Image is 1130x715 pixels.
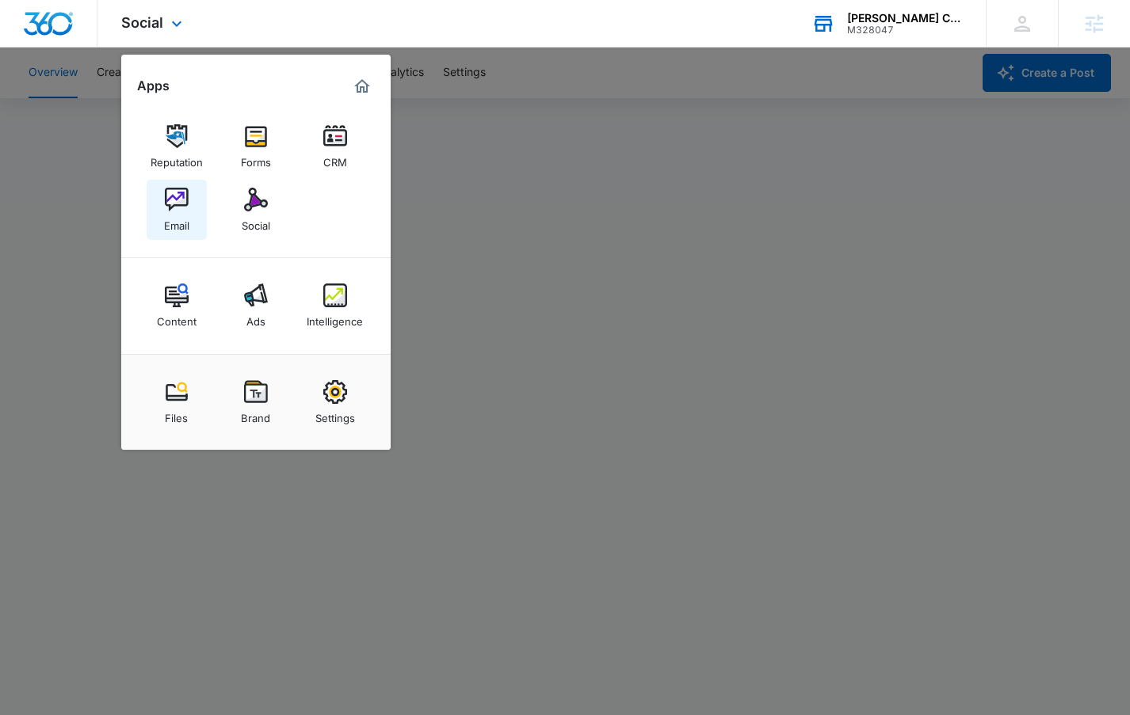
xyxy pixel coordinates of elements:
[241,148,271,169] div: Forms
[226,276,286,336] a: Ads
[147,372,207,432] a: Files
[323,148,347,169] div: CRM
[246,307,265,328] div: Ads
[226,180,286,240] a: Social
[226,372,286,432] a: Brand
[847,25,963,36] div: account id
[349,74,375,99] a: Marketing 360® Dashboard
[147,116,207,177] a: Reputation
[164,211,189,232] div: Email
[305,116,365,177] a: CRM
[242,211,270,232] div: Social
[121,14,163,31] span: Social
[137,78,170,93] h2: Apps
[151,148,203,169] div: Reputation
[305,372,365,432] a: Settings
[226,116,286,177] a: Forms
[241,404,270,424] div: Brand
[147,276,207,336] a: Content
[157,307,197,328] div: Content
[307,307,363,328] div: Intelligence
[165,404,188,424] div: Files
[315,404,355,424] div: Settings
[847,12,963,25] div: account name
[305,276,365,336] a: Intelligence
[147,180,207,240] a: Email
